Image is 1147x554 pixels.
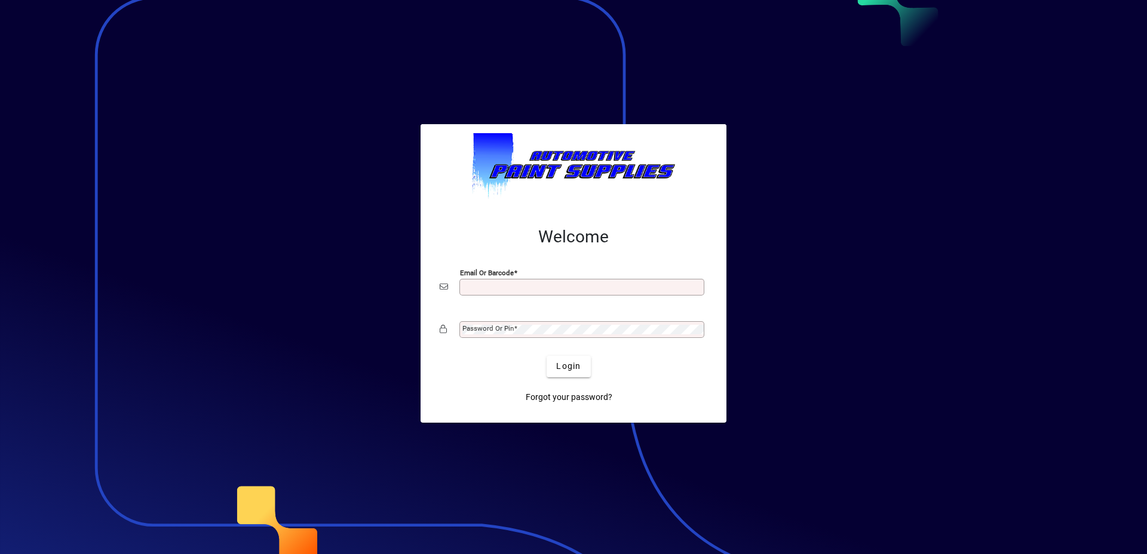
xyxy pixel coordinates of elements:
[460,268,514,276] mat-label: Email or Barcode
[556,360,581,373] span: Login
[526,391,612,404] span: Forgot your password?
[462,324,514,333] mat-label: Password or Pin
[440,227,707,247] h2: Welcome
[521,387,617,408] a: Forgot your password?
[547,356,590,377] button: Login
